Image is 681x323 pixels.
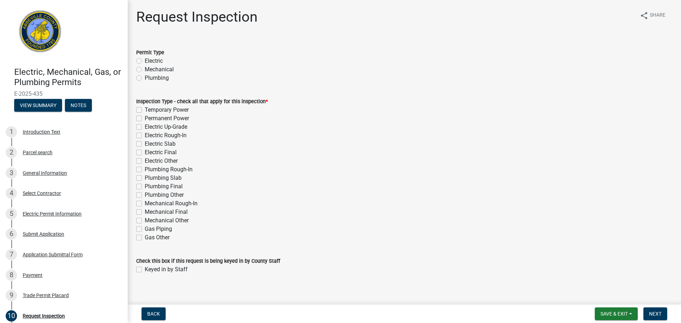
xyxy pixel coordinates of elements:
[6,147,17,158] div: 2
[650,11,665,20] span: Share
[643,307,667,320] button: Next
[145,174,182,182] label: Plumbing Slab
[65,103,92,108] wm-modal-confirm: Notes
[23,191,61,196] div: Select Contractor
[145,65,174,74] label: Mechanical
[14,67,122,88] h4: Electric, Mechanical, Gas, or Plumbing Permits
[145,157,178,165] label: Electric Other
[145,140,176,148] label: Electric Slab
[6,290,17,301] div: 9
[136,99,268,104] label: Inspection Type - check all that apply for this inspection
[634,9,671,22] button: shareShare
[23,252,83,257] div: Application Submittal Form
[6,228,17,240] div: 6
[65,99,92,112] button: Notes
[145,123,187,131] label: Electric Up-Grade
[23,293,69,298] div: Trade Permit Placard
[145,225,172,233] label: Gas Piping
[6,269,17,281] div: 8
[23,150,52,155] div: Parcel search
[145,208,188,216] label: Mechanical Final
[14,7,66,60] img: Abbeville County, South Carolina
[142,307,166,320] button: Back
[6,188,17,199] div: 4
[6,208,17,219] div: 5
[14,103,62,108] wm-modal-confirm: Summary
[145,57,163,65] label: Electric
[23,211,82,216] div: Electric Permit Information
[14,90,113,97] span: E-2025-435
[649,311,661,317] span: Next
[6,249,17,260] div: 7
[145,165,193,174] label: Plumbing Rough-In
[600,311,628,317] span: Save & Exit
[145,114,189,123] label: Permanent Power
[145,233,170,242] label: Gas Other
[640,11,648,20] i: share
[595,307,638,320] button: Save & Exit
[23,232,64,236] div: Submit Application
[6,167,17,179] div: 3
[145,265,188,274] label: Keyed in by Staff
[145,216,189,225] label: Mechanical Other
[136,9,258,26] h1: Request Inspection
[145,74,169,82] label: Plumbing
[6,310,17,322] div: 10
[23,171,67,176] div: General Information
[147,311,160,317] span: Back
[23,129,60,134] div: Introduction Text
[136,50,164,55] label: Permit Type
[6,126,17,138] div: 1
[145,148,177,157] label: Electric Final
[14,99,62,112] button: View Summary
[145,106,189,114] label: Temporary Power
[145,199,198,208] label: Mechanical Rough-In
[23,313,65,318] div: Request Inspection
[23,273,43,278] div: Payment
[145,191,184,199] label: Plumbing Other
[145,182,183,191] label: Plumbing Final
[136,259,280,264] label: Check this box if this request is being keyed in by County Staff
[145,131,187,140] label: Electric Rough-In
